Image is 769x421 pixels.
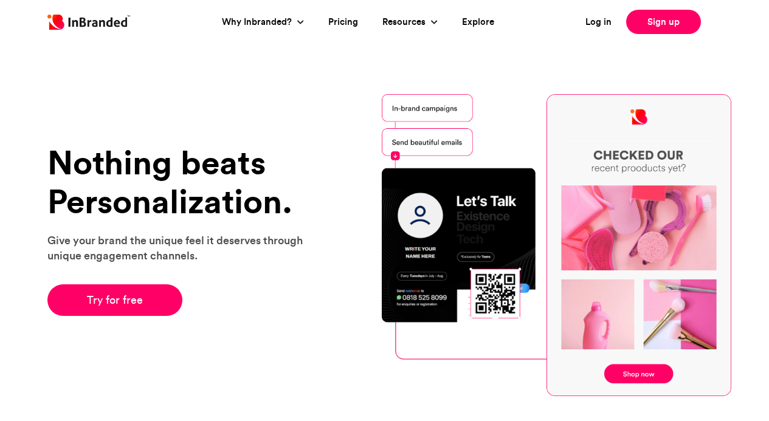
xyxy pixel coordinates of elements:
[47,233,318,263] p: Give your brand the unique feel it deserves through unique engagement channels.
[626,10,701,34] a: Sign up
[462,15,494,29] a: Explore
[47,284,183,316] a: Try for free
[382,15,429,29] a: Resources
[585,15,612,29] a: Log in
[47,15,130,30] img: Inbranded
[47,143,318,221] h1: Nothing beats Personalization.
[222,15,295,29] a: Why Inbranded?
[328,15,358,29] a: Pricing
